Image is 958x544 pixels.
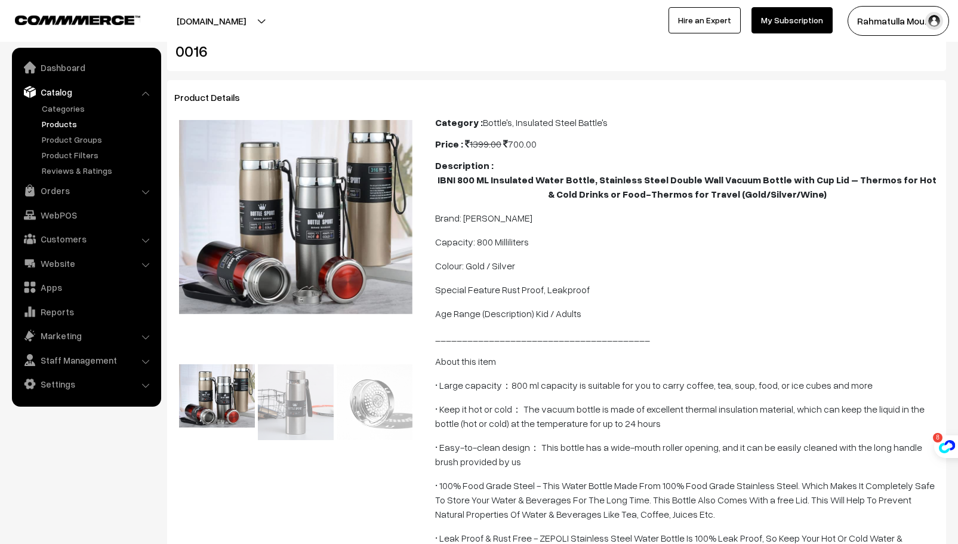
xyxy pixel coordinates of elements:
[15,228,157,250] a: Customers
[435,378,939,392] p: • Large capacity：800 ml capacity is suitable for you to carry coffee, tea, soup, food, or ice cub...
[179,364,255,427] img: 1716978646716051gzBtV9RrL.jpg
[39,102,157,115] a: Categories
[337,364,412,440] img: 1716978676907451OryA2bIWL.jpg
[435,116,483,128] b: Category :
[465,138,501,150] span: 1399.00
[15,349,157,371] a: Staff Management
[15,81,157,103] a: Catalog
[435,282,939,297] p: Special Feature Rust Proof, Leakproof
[15,373,157,395] a: Settings
[848,6,949,36] button: Rahmatulla Mou…
[435,159,494,171] b: Description :
[179,120,412,314] img: 1716978646716051gzBtV9RrL.jpg
[435,330,939,345] p: ________________________________________
[39,149,157,161] a: Product Filters
[15,325,157,346] a: Marketing
[435,115,939,130] div: Bottle's, Insulated Steel Battle's
[435,138,463,150] b: Price :
[258,364,334,440] img: 1716978676157351EnUJaw-ZL.jpg
[925,12,943,30] img: user
[15,301,157,322] a: Reports
[39,164,157,177] a: Reviews & Ratings
[435,354,939,368] p: About this item
[15,180,157,201] a: Orders
[15,57,157,78] a: Dashboard
[435,402,939,431] p: • Keep it hot or cold： The vacuum bottle is made of excellent thermal insulation material, which ...
[15,16,140,24] img: COMMMERCE
[15,253,157,274] a: Website
[435,259,939,273] p: Colour: Gold / Silver
[15,276,157,298] a: Apps
[15,204,157,226] a: WebPOS
[39,118,157,130] a: Products
[435,235,939,249] p: Capacity: 800 Milliliters
[435,137,939,151] div: 700.00
[174,91,254,103] span: Product Details
[435,478,939,521] p: • 100% Food Grade Steel - This Water Bottle Made From 100% Food Grade Stainless Steel. Which Make...
[15,12,119,26] a: COMMMERCE
[135,6,288,36] button: [DOMAIN_NAME]
[435,306,939,321] p: Age Range (Description) Kid / Adults
[39,133,157,146] a: Product Groups
[435,211,939,225] p: Brand: [PERSON_NAME]
[669,7,741,33] a: Hire an Expert
[438,174,937,200] b: IBNI 800 ML Insulated Water Bottle, Stainless Steel Double Wall Vacuum Bottle with Cup Lid – Ther...
[435,440,939,469] p: • Easy-to-clean design： This bottle has a wide-mouth roller opening, and it can be easily cleaned...
[751,7,833,33] a: My Subscription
